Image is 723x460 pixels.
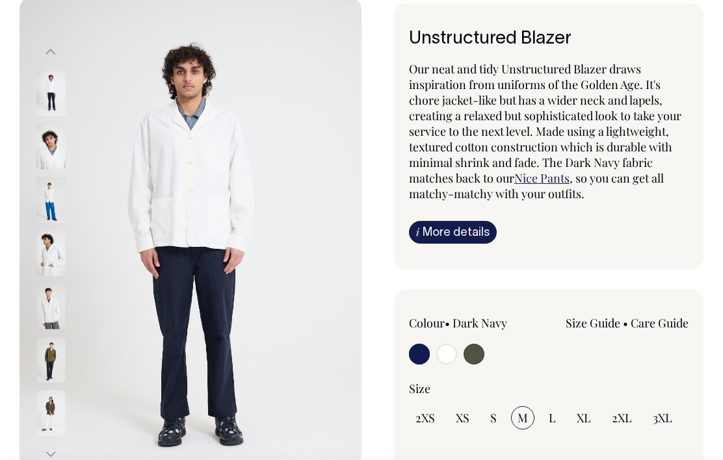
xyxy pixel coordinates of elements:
[36,231,66,276] img: off-white
[577,410,591,426] span: XL
[511,406,534,429] input: M
[36,177,66,223] img: off-white
[623,315,628,331] span: •
[646,406,679,429] input: 3XL
[409,170,664,201] span: , so you can get all matchy-matchy with your outfits.
[36,284,66,329] img: off-white
[409,221,497,244] a: iMore details
[653,410,672,426] span: 3XL
[570,406,598,429] input: XL
[36,124,66,170] img: off-white
[445,315,450,331] span: •
[612,410,632,426] span: 2XL
[549,410,556,426] span: L
[456,410,469,426] span: XS
[605,406,638,429] input: 2XL
[409,29,689,49] h6: Unstructured Blazer
[416,225,419,238] span: i
[36,71,66,116] img: off-white
[566,315,620,331] a: Size Guide
[514,170,570,186] a: Nice Pants
[415,410,435,426] span: 2XS
[484,406,503,429] input: S
[41,38,60,67] button: Previous
[36,390,66,436] img: olive
[409,61,681,186] span: Our neat and tidy Unstructured Blazer draws inspiration from uniforms of the Golden Age. It's cho...
[409,315,521,331] div: Colour
[490,410,497,426] span: S
[449,406,476,429] input: XS
[542,406,562,429] input: L
[409,381,689,396] div: Size
[631,315,689,331] a: Care Guide
[36,337,66,383] img: olive
[453,315,507,331] label: Dark Navy
[409,406,441,429] input: 2XS
[518,410,528,426] span: M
